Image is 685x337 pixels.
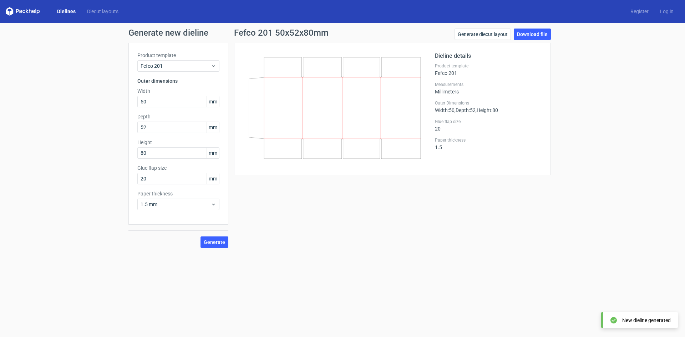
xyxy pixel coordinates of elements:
[141,62,211,70] span: Fefco 201
[455,29,511,40] a: Generate diecut layout
[435,82,542,87] label: Measurements
[137,164,219,172] label: Glue flap size
[435,63,542,76] div: Fefco 201
[435,107,455,113] span: Width : 50
[625,8,654,15] a: Register
[137,113,219,120] label: Depth
[435,137,542,150] div: 1.5
[201,236,228,248] button: Generate
[435,82,542,95] div: Millimeters
[435,119,542,124] label: Glue flap size
[137,139,219,146] label: Height
[514,29,551,40] a: Download file
[141,201,211,208] span: 1.5 mm
[455,107,476,113] span: , Depth : 52
[435,137,542,143] label: Paper thickness
[435,100,542,106] label: Outer Dimensions
[435,63,542,69] label: Product template
[137,190,219,197] label: Paper thickness
[137,52,219,59] label: Product template
[207,173,219,184] span: mm
[654,8,679,15] a: Log in
[81,8,124,15] a: Diecut layouts
[137,87,219,95] label: Width
[622,317,671,324] div: New dieline generated
[204,240,225,245] span: Generate
[51,8,81,15] a: Dielines
[137,77,219,85] h3: Outer dimensions
[128,29,557,37] h1: Generate new dieline
[207,148,219,158] span: mm
[234,29,329,37] h1: Fefco 201 50x52x80mm
[207,96,219,107] span: mm
[476,107,498,113] span: , Height : 80
[435,52,542,60] h2: Dieline details
[435,119,542,132] div: 20
[207,122,219,133] span: mm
